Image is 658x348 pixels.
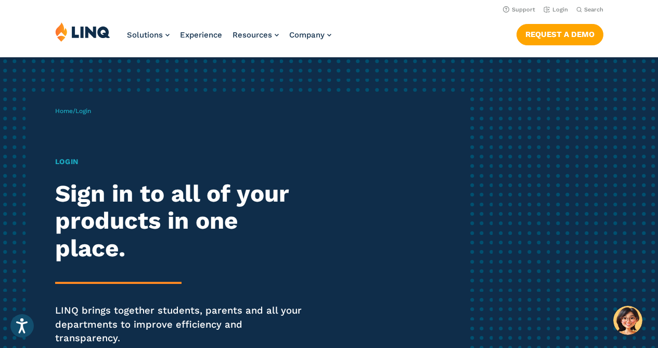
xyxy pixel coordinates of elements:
span: Resources [233,30,272,40]
h1: Login [55,156,308,167]
a: Experience [180,30,222,40]
img: LINQ | K‑12 Software [55,22,110,42]
nav: Primary Navigation [127,22,331,56]
span: / [55,107,91,115]
p: LINQ brings together students, parents and all your departments to improve efficiency and transpa... [55,304,308,345]
button: Open Search Bar [576,6,603,14]
nav: Button Navigation [517,22,603,45]
button: Hello, have a question? Let’s chat. [613,306,642,335]
a: Solutions [127,30,170,40]
a: Support [503,6,535,13]
a: Resources [233,30,279,40]
a: Login [544,6,568,13]
span: Company [289,30,325,40]
a: Home [55,107,73,115]
h2: Sign in to all of your products in one place. [55,180,308,263]
span: Search [584,6,603,13]
span: Solutions [127,30,163,40]
a: Company [289,30,331,40]
span: Login [75,107,91,115]
a: Request a Demo [517,24,603,45]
